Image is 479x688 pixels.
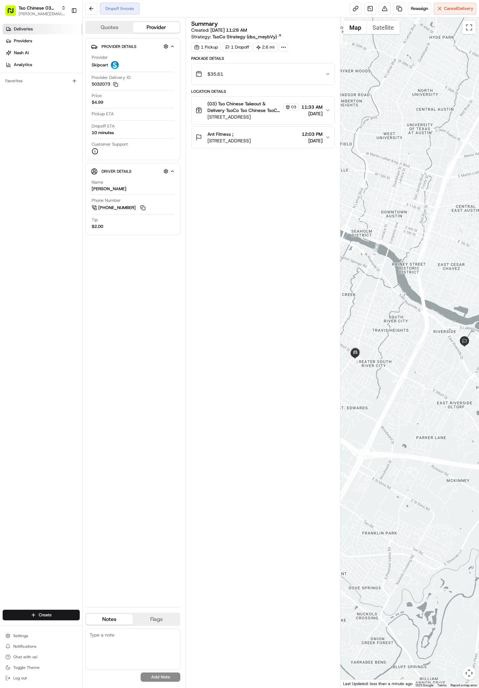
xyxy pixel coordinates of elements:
[53,145,109,157] a: 💻API Documentation
[56,148,61,154] div: 💻
[92,54,108,60] span: Provider
[207,114,298,120] span: [STREET_ADDRESS]
[91,166,175,177] button: Driver Details
[210,27,247,33] span: [DATE] 11:28 AM
[191,43,221,52] div: 1 Pickup
[13,121,19,126] img: 1736555255976-a54dd68f-1ca7-489b-9aae-adbdc363a1c4
[92,81,118,87] button: 5032073
[21,102,87,108] span: [PERSON_NAME] (Store Manager)
[7,63,19,75] img: 1736555255976-a54dd68f-1ca7-489b-9aae-adbdc363a1c4
[3,59,82,70] a: Analytics
[17,43,109,50] input: Clear
[207,131,233,137] span: Ant Fitness ;
[253,43,278,52] div: 2.6 mi
[92,93,102,99] span: Price
[103,85,120,92] button: See all
[86,614,133,625] button: Notes
[212,33,282,40] a: TsoCo Strategy (dss_meybVy)
[3,76,80,86] div: Favorites
[222,43,252,52] div: 1 Dropoff
[133,22,180,33] button: Provider
[30,70,91,75] div: We're available if you need us!
[92,186,126,192] div: [PERSON_NAME]
[408,3,431,15] button: Reassign
[92,130,114,136] div: 10 minutes
[14,50,29,56] span: Nash AI
[207,71,223,77] span: $35.61
[75,120,89,126] span: [DATE]
[3,48,82,58] a: Nash AI
[47,163,80,169] a: Powered byPylon
[3,673,80,683] button: Log out
[207,100,282,114] span: (03) Tso Chinese Takeout & Delivery TsoCo Tso Chinese TsoCo Manager
[301,104,323,110] span: 11:33 AM
[92,102,106,108] span: [DATE]
[92,204,147,211] a: [PHONE_NUMBER]
[340,679,415,688] div: Last Updated: less than a minute ago
[66,164,80,169] span: Pylon
[192,63,334,85] button: $35.61
[3,652,80,662] button: Chat with us!
[3,610,80,620] button: Create
[192,127,334,148] button: Ant Fitness ;[STREET_ADDRESS]12:03 PM[DATE]
[19,11,66,17] button: [PERSON_NAME][EMAIL_ADDRESS][DOMAIN_NAME]
[92,224,103,230] div: $2.00
[13,665,40,670] span: Toggle Theme
[92,179,103,185] span: Name
[13,654,37,660] span: Chat with us!
[7,148,12,154] div: 📗
[86,22,133,33] button: Quotes
[462,667,476,680] button: Map camera controls
[3,3,68,18] button: Tso Chinese 03 TsoCo[PERSON_NAME][EMAIL_ADDRESS][DOMAIN_NAME]
[192,96,334,124] button: (03) Tso Chinese Takeout & Delivery TsoCo Tso Chinese TsoCo Manager03[STREET_ADDRESS]11:33 AM[DATE]
[4,145,53,157] a: 📗Knowledge Base
[191,27,247,33] span: Created:
[92,111,114,117] span: Pickup ETA
[92,99,103,105] span: $4.99
[14,38,32,44] span: Providers
[3,663,80,672] button: Toggle Theme
[342,679,364,688] img: Google
[191,33,282,40] div: Strategy:
[92,123,115,129] span: Dropoff ETA
[13,633,28,638] span: Settings
[98,205,136,211] span: [PHONE_NUMBER]
[13,675,27,681] span: Log out
[3,36,82,46] a: Providers
[92,217,98,223] span: Tip
[102,169,131,174] span: Driver Details
[7,114,17,127] img: Wisdom Oko
[302,137,323,144] span: [DATE]
[344,21,367,34] button: Show street map
[302,131,323,137] span: 12:03 PM
[207,137,251,144] span: [STREET_ADDRESS]
[92,62,108,68] span: Skipcart
[191,56,334,61] div: Package Details
[63,148,106,154] span: API Documentation
[92,198,121,203] span: Phone Number
[212,33,277,40] span: TsoCo Strategy (dss_meybVy)
[14,26,33,32] span: Deliveries
[191,89,334,94] div: Location Details
[88,102,91,108] span: •
[13,148,51,154] span: Knowledge Base
[411,6,428,12] span: Reassign
[7,96,17,107] img: Antonia (Store Manager)
[91,41,175,52] button: Provider Details
[352,356,359,363] div: 5
[72,120,74,126] span: •
[3,24,82,34] a: Deliveries
[13,644,36,649] span: Notifications
[19,5,59,11] button: Tso Chinese 03 TsoCo
[92,141,128,147] span: Customer Support
[21,120,70,126] span: Wisdom [PERSON_NAME]
[342,679,364,688] a: Open this area in Google Maps (opens a new window)
[367,21,400,34] button: Show satellite imagery
[437,683,447,687] a: Terms
[434,3,476,15] button: CancelDelivery
[191,21,218,27] h3: Summary
[30,63,109,70] div: Start new chat
[7,86,42,91] div: Past conversations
